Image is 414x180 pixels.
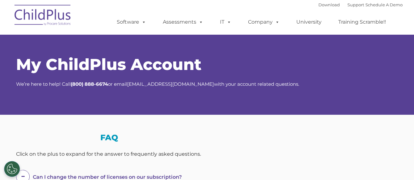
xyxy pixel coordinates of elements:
a: Support [347,2,364,7]
h3: FAQ [16,134,202,142]
a: Software [110,16,152,28]
strong: ( [71,81,72,87]
a: IT [214,16,238,28]
a: [EMAIL_ADDRESS][DOMAIN_NAME] [127,81,214,87]
span: My ChildPlus Account [16,55,201,74]
span: We’re here to help! Call or email with your account related questions. [16,81,299,87]
a: Training Scramble!! [332,16,392,28]
img: ChildPlus by Procare Solutions [11,0,74,32]
span: Can I change the number of licenses on our subscription? [33,174,182,180]
font: | [318,2,403,7]
div: Click on the plus to expand for the answer to frequently asked questions. [16,149,202,159]
a: Download [318,2,340,7]
a: Assessments [157,16,210,28]
strong: 800) 888-6674 [72,81,108,87]
a: Company [242,16,286,28]
a: Schedule A Demo [365,2,403,7]
a: University [290,16,328,28]
button: Cookies Settings [4,161,20,177]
